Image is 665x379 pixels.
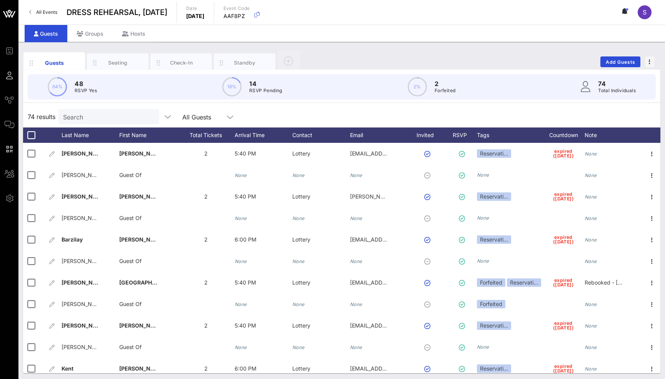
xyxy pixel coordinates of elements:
[119,150,165,157] span: [PERSON_NAME]
[235,172,247,178] i: None
[235,322,256,329] span: 5:40 PM
[62,365,73,372] span: Kent
[177,127,235,143] div: Total Tickets
[292,172,305,178] i: None
[249,79,282,88] p: 14
[585,127,642,143] div: Note
[75,79,97,88] p: 48
[553,192,574,201] span: expired ([DATE])
[553,235,574,244] span: expired ([DATE])
[62,193,107,200] span: [PERSON_NAME]
[585,366,597,372] i: None
[477,215,489,221] i: None
[600,56,640,67] button: Add Guests
[292,215,305,221] i: None
[119,215,142,221] span: Guest Of
[28,112,55,121] span: 74 results
[585,344,597,350] i: None
[292,258,305,264] i: None
[228,59,262,66] div: Standby
[119,344,142,350] span: Guest Of
[350,150,443,157] span: [EMAIL_ADDRESS][DOMAIN_NAME]
[235,215,247,221] i: None
[598,79,636,88] p: 74
[585,172,597,178] i: None
[235,344,247,350] i: None
[62,172,106,178] span: [PERSON_NAME]
[67,7,167,18] span: DRESS REHEARSAL, [DATE]
[235,127,292,143] div: Arrival Time
[585,194,597,200] i: None
[477,192,511,201] div: Reservati…
[62,279,107,286] span: [PERSON_NAME]
[177,186,235,207] div: 2
[119,193,165,200] span: [PERSON_NAME]
[605,59,636,65] span: Add Guests
[25,25,67,42] div: Guests
[119,236,165,243] span: [PERSON_NAME]
[350,172,362,178] i: None
[67,25,113,42] div: Groups
[186,12,205,20] p: [DATE]
[435,79,456,88] p: 2
[292,322,310,329] span: Lottery
[177,315,235,336] div: 2
[408,127,450,143] div: Invited
[62,215,106,221] span: [PERSON_NAME]
[350,236,443,243] span: [EMAIL_ADDRESS][DOMAIN_NAME]
[585,258,597,264] i: None
[119,279,175,286] span: [GEOGRAPHIC_DATA]
[585,279,633,286] span: Rebooked - [DATE]
[477,321,511,330] div: Reservati…
[643,8,647,16] span: S
[235,150,256,157] span: 5:40 PM
[350,215,362,221] i: None
[182,114,211,121] div: All Guests
[223,12,250,20] p: AAF8PZ
[235,258,247,264] i: None
[62,236,83,243] span: Barzilay
[477,364,511,373] div: Reservati…
[292,193,310,200] span: Lottery
[553,321,574,330] span: expired ([DATE])
[62,322,107,329] span: [PERSON_NAME]
[477,172,489,178] i: None
[36,9,57,15] span: All Events
[477,235,511,244] div: Reservati…
[62,301,106,307] span: [PERSON_NAME]
[235,193,256,200] span: 5:40 PM
[292,344,305,350] i: None
[585,323,597,329] i: None
[292,279,310,286] span: Lottery
[553,149,574,158] span: expired ([DATE])
[350,193,487,200] span: [PERSON_NAME][EMAIL_ADDRESS][DOMAIN_NAME]
[75,87,97,94] p: RSVP Yes
[62,150,107,157] span: [PERSON_NAME]
[101,59,135,66] div: Seating
[350,279,443,286] span: [EMAIL_ADDRESS][DOMAIN_NAME]
[477,300,505,308] div: Forfeited
[37,59,72,67] div: Guests
[435,87,456,94] p: Forfeited
[450,127,477,143] div: RSVP
[235,236,257,243] span: 6:00 PM
[119,127,177,143] div: First Name
[292,127,350,143] div: Contact
[350,258,362,264] i: None
[235,301,247,307] i: None
[477,127,542,143] div: Tags
[585,237,597,243] i: None
[553,364,574,373] span: expired ([DATE])
[223,5,250,12] p: Event Code
[553,278,574,287] span: expired ([DATE])
[62,127,119,143] div: Last Name
[62,344,106,350] span: [PERSON_NAME]
[350,301,362,307] i: None
[292,150,310,157] span: Lottery
[477,258,489,264] i: None
[164,59,198,66] div: Check-In
[585,151,597,157] i: None
[235,279,256,286] span: 5:40 PM
[119,301,142,307] span: Guest Of
[350,127,408,143] div: Email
